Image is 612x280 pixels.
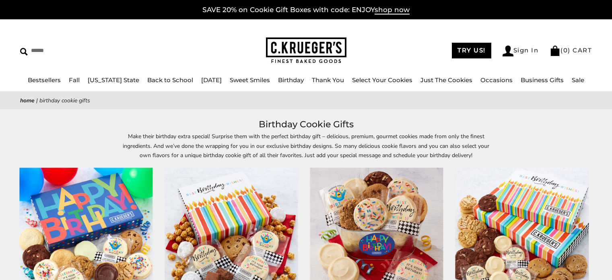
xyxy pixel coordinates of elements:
[20,44,156,57] input: Search
[521,76,564,84] a: Business Gifts
[202,6,410,15] a: SAVE 20% on Cookie Gift Boxes with code: ENJOYshop now
[503,46,539,56] a: Sign In
[452,43,491,58] a: TRY US!
[88,76,139,84] a: [US_STATE] State
[352,76,412,84] a: Select Your Cookies
[32,117,580,132] h1: Birthday Cookie Gifts
[20,96,592,105] nav: breadcrumbs
[563,46,568,54] span: 0
[230,76,270,84] a: Sweet Smiles
[28,76,61,84] a: Bestsellers
[266,37,346,64] img: C.KRUEGER'S
[572,76,584,84] a: Sale
[20,97,35,104] a: Home
[503,46,513,56] img: Account
[278,76,304,84] a: Birthday
[36,97,38,104] span: |
[550,46,560,56] img: Bag
[550,46,592,54] a: (0) CART
[420,76,472,84] a: Just The Cookies
[39,97,90,104] span: Birthday Cookie Gifts
[312,76,344,84] a: Thank You
[20,48,28,56] img: Search
[480,76,513,84] a: Occasions
[201,76,222,84] a: [DATE]
[121,132,491,160] p: Make their birthday extra special! Surprise them with the perfect birthday gift – delicious, prem...
[69,76,80,84] a: Fall
[147,76,193,84] a: Back to School
[375,6,410,15] span: shop now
